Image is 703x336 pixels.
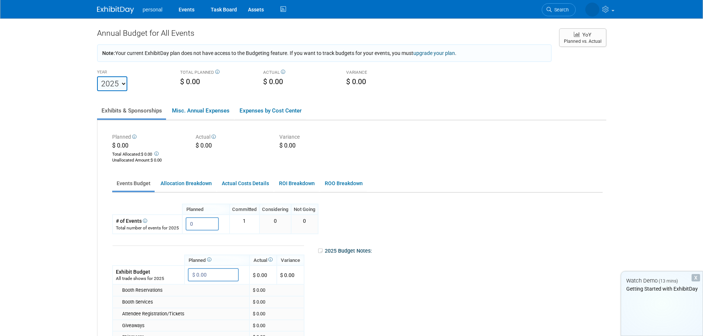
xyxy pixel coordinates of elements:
[235,103,306,118] a: Expenses by Cost Center
[112,176,155,191] a: Events Budget
[143,7,163,13] span: personal
[97,6,134,14] img: ExhibitDay
[249,284,304,296] td: $ 0.00
[182,204,230,215] th: Planned
[582,32,591,38] span: YoY
[263,77,283,86] span: $ 0.00
[122,322,246,329] div: Giveaways
[249,296,304,308] td: $ 0.00
[280,272,294,278] span: $ 0.00
[249,266,277,284] td: $ 0.00
[346,77,366,86] span: $ 0.00
[196,142,268,151] div: $ 0.00
[277,255,304,266] th: Variance
[168,103,234,118] a: Misc. Annual Expenses
[230,215,259,233] td: 1
[291,204,318,215] th: Not Going
[112,142,128,149] span: $ 0.00
[275,176,319,191] a: ROI Breakdown
[116,276,181,282] div: All trade shows for 2025
[320,176,367,191] a: ROO Breakdown
[141,152,152,157] span: $ 0.00
[346,69,418,77] div: VARIANCE
[259,204,291,215] th: Considering
[413,50,455,56] a: upgrade your plan
[97,69,169,76] div: YEAR
[116,217,179,225] div: # of Events
[279,142,296,149] span: $ 0.00
[122,311,246,317] div: Attendee Registration/Tickets
[249,255,277,266] th: Actual
[249,320,304,332] td: $ 0.00
[317,245,602,256] div: 2025 Budget Notes:
[559,28,606,47] button: YoY Planned vs. Actual
[621,277,703,285] div: Watch Demo
[230,204,259,215] th: Committed
[156,176,216,191] a: Allocation Breakdown
[621,285,703,292] div: Getting Started with ExhibitDay
[180,77,200,86] span: $ 0.00
[692,274,700,281] div: Dismiss
[291,215,318,233] td: 0
[112,133,185,142] div: Planned
[263,69,335,77] div: ACTUAL
[217,176,273,191] a: Actual Costs Details
[112,157,185,163] div: :
[97,28,552,42] div: Annual Budget for All Events
[112,150,185,157] div: Total Allocated:
[122,299,246,305] div: Booth Services
[102,50,456,56] span: Your current ExhibitDay plan does not have access to the Budgeting feature. If you want to track ...
[102,50,115,56] span: Note:
[552,7,569,13] span: Search
[122,287,246,294] div: Booth Reservations
[185,255,249,266] th: Planned
[585,3,599,17] img: Rachel Meese
[259,215,291,233] td: 0
[659,278,678,284] span: (13 mins)
[112,158,149,163] span: Unallocated Amount
[116,268,181,276] div: Exhibit Budget
[279,133,352,142] div: Variance
[542,3,576,16] a: Search
[116,225,179,231] div: Total number of events for 2025
[151,158,162,163] span: $ 0.00
[97,103,166,118] a: Exhibits & Sponsorships
[249,308,304,320] td: $ 0.00
[180,69,252,77] div: TOTAL PLANNED
[196,133,268,142] div: Actual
